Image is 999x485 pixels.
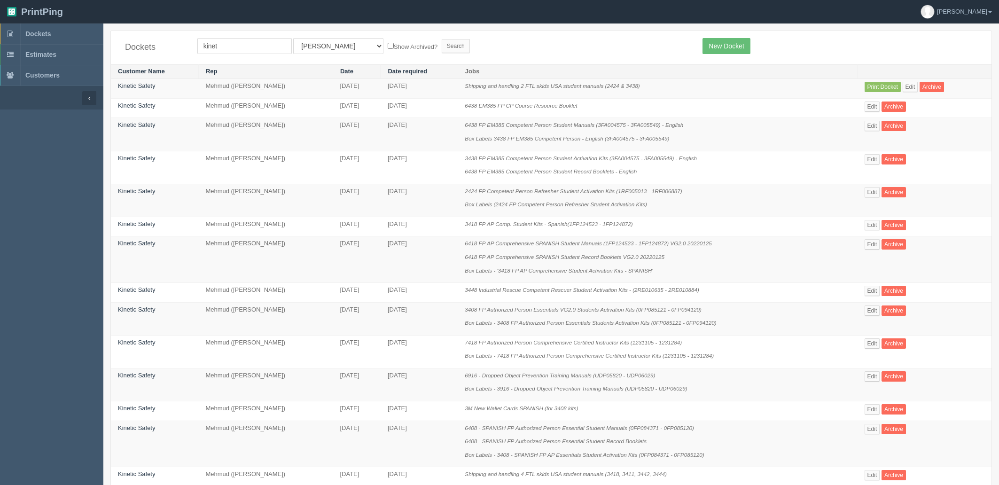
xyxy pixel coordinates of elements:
a: Archive [882,154,906,164]
td: Mehmud ([PERSON_NAME]) [198,98,333,118]
td: [DATE] [381,236,458,283]
a: Kinetic Safety [118,306,156,313]
span: Customers [25,71,60,79]
th: Jobs [458,64,857,79]
a: Edit [865,424,880,434]
a: Customer Name [118,68,165,75]
a: Edit [865,121,880,131]
a: Edit [865,187,880,197]
i: 3448 Industrial Rescue Competent Rescuer Student Activation Kits - (2RE010635 - 2RE010884) [465,287,699,293]
td: [DATE] [333,421,381,467]
td: [DATE] [381,368,458,401]
label: Show Archived? [388,41,437,52]
td: [DATE] [381,151,458,184]
i: 7418 FP Authorized Person Comprehensive Certified Instructor Kits (1231105 - 1231284) [465,339,682,345]
a: Date [340,68,353,75]
td: [DATE] [381,302,458,335]
i: Box Labels 3438 FP EM385 Competent Person - English (3FA004575 - 3FA005549) [465,135,669,141]
i: Box Labels - 3408 - SPANISH FP AP Essentials Student Activation Kits (0FP084371 - 0FP085120) [465,452,704,458]
td: [DATE] [381,283,458,303]
td: [DATE] [333,368,381,401]
a: Edit [865,470,880,480]
i: Box Labels (2424 FP Competent Person Refresher Student Activation Kits) [465,201,647,207]
a: Archive [882,371,906,382]
a: Edit [865,286,880,296]
i: Shipping and handling 4 FTL skids USA student manuals (3418, 3411, 3442, 3444) [465,471,666,477]
td: Mehmud ([PERSON_NAME]) [198,118,333,151]
a: Date required [388,68,427,75]
a: Kinetic Safety [118,286,156,293]
a: Kinetic Safety [118,188,156,195]
a: Archive [882,470,906,480]
td: Mehmud ([PERSON_NAME]) [198,236,333,283]
td: [DATE] [381,421,458,467]
a: Edit [865,404,880,415]
a: Archive [882,338,906,349]
a: Archive [882,286,906,296]
img: logo-3e63b451c926e2ac314895c53de4908e5d424f24456219fb08d385ab2e579770.png [7,7,16,16]
i: 6418 FP AP Comprehensive SPANISH Student Manuals (1FP124523 - 1FP124872) VG2.0 20220125 [465,240,711,246]
i: Box Labels - 3916 - Dropped Object Prevention Training Manuals (UDP05820 - UDP06029) [465,385,687,391]
td: [DATE] [381,217,458,236]
i: 6408 - SPANISH FP Authorized Person Essential Student Manuals (0FP084371 - 0FP085120) [465,425,694,431]
i: 6438 FP EM385 Competent Person Student Record Booklets - English [465,168,637,174]
i: Shipping and handling 2 FTL skids USA student manuals (2424 & 3438) [465,83,640,89]
a: Kinetic Safety [118,424,156,431]
i: 6418 FP AP Comprehensive SPANISH Student Record Booklets VG2.0 20220125 [465,254,664,260]
td: [DATE] [333,302,381,335]
td: Mehmud ([PERSON_NAME]) [198,335,333,368]
i: 3408 FP Authorized Person Essentials VG2.0 Students Activation Kits (0FP085121 - 0FP094120) [465,306,702,313]
a: Kinetic Safety [118,372,156,379]
td: Mehmud ([PERSON_NAME]) [198,283,333,303]
input: Show Archived? [388,43,394,49]
a: Print Docket [865,82,901,92]
a: Edit [865,338,880,349]
i: 6438 FP EM385 Competent Person Student Manuals (3FA004575 - 3FA005549) - English [465,122,683,128]
a: Archive [920,82,944,92]
a: Kinetic Safety [118,155,156,162]
td: Mehmud ([PERSON_NAME]) [198,368,333,401]
td: Mehmud ([PERSON_NAME]) [198,401,333,421]
a: Archive [882,239,906,250]
a: Archive [882,220,906,230]
a: Kinetic Safety [118,121,156,128]
span: Dockets [25,30,51,38]
a: Archive [882,187,906,197]
a: Kinetic Safety [118,82,156,89]
td: [DATE] [333,118,381,151]
input: Customer Name [197,38,292,54]
h4: Dockets [125,43,183,52]
a: Kinetic Safety [118,405,156,412]
i: Box Labels - 7418 FP Authorized Person Comprehensive Certified Instructor Kits (1231105 - 1231284) [465,352,714,359]
span: Estimates [25,51,56,58]
td: Mehmud ([PERSON_NAME]) [198,79,333,99]
td: [DATE] [333,283,381,303]
td: [DATE] [381,98,458,118]
i: 2424 FP Competent Person Refresher Student Activation Kits (1RF005013 - 1RF006887) [465,188,682,194]
a: Archive [882,121,906,131]
i: 6408 - SPANISH FP Authorized Person Essential Student Record Booklets [465,438,647,444]
i: 6916 - Dropped Object Prevention Training Manuals (UDP05820 - UDP06029) [465,372,655,378]
a: Archive [882,102,906,112]
td: Mehmud ([PERSON_NAME]) [198,217,333,236]
a: Kinetic Safety [118,470,156,477]
a: New Docket [702,38,750,54]
td: [DATE] [333,98,381,118]
a: Rep [206,68,218,75]
td: [DATE] [381,184,458,217]
i: Box Labels - 3408 FP Authorized Person Essentials Students Activation Kits (0FP085121 - 0FP094120) [465,320,716,326]
i: 3438 FP EM385 Competent Person Student Activation Kits (3FA004575 - 3FA005549) - English [465,155,697,161]
td: [DATE] [381,401,458,421]
i: 3M New Wallet Cards SPANISH (for 3408 kits) [465,405,578,411]
a: Kinetic Safety [118,339,156,346]
td: [DATE] [333,236,381,283]
a: Kinetic Safety [118,220,156,227]
td: Mehmud ([PERSON_NAME]) [198,421,333,467]
td: [DATE] [333,151,381,184]
a: Edit [865,220,880,230]
td: [DATE] [333,79,381,99]
a: Edit [865,371,880,382]
td: [DATE] [333,184,381,217]
a: Edit [865,102,880,112]
td: [DATE] [381,335,458,368]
